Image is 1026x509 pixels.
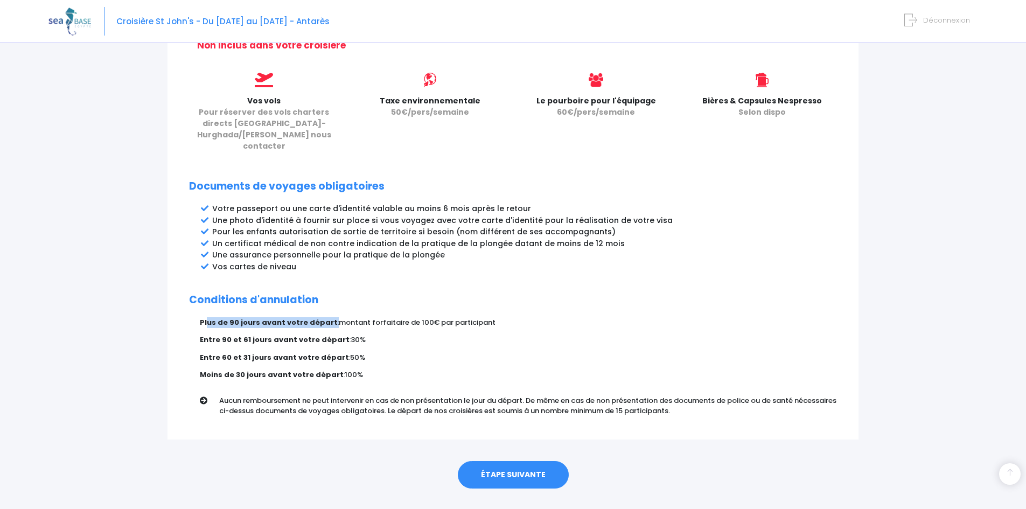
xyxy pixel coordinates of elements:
[200,317,338,327] strong: Plus de 90 jours avant votre départ
[350,352,365,362] span: 50%
[219,395,845,416] p: Aucun remboursement ne peut intervenir en cas de non présentation le jour du départ. De même en c...
[200,317,837,328] p: :
[212,261,837,273] li: Vos cartes de niveau
[923,15,970,25] span: Déconnexion
[189,294,837,306] h2: Conditions d'annulation
[200,352,349,362] strong: Entre 60 et 31 jours avant votre départ
[521,95,671,118] p: Le pourboire pour l'équipage
[116,16,330,27] span: Croisière St John's - Du [DATE] au [DATE] - Antarès
[557,107,635,117] span: 60€/pers/semaine
[351,334,366,345] span: 30%
[212,215,837,226] li: Une photo d'identité à fournir sur place si vous voyagez avec votre carte d'identité pour la réal...
[200,334,350,345] strong: Entre 90 et 61 jours avant votre départ
[212,238,837,249] li: Un certificat médical de non contre indication de la pratique de la plongée datant de moins de 12...
[189,180,837,193] h2: Documents de voyages obligatoires
[189,95,339,152] p: Vos vols
[687,95,837,118] p: Bières & Capsules Nespresso
[345,369,363,380] span: 100%
[255,73,273,87] img: icon_vols.svg
[212,203,837,214] li: Votre passeport ou une carte d'identité valable au moins 6 mois après le retour
[200,352,837,363] p: :
[458,461,569,489] a: ÉTAPE SUIVANTE
[212,249,837,261] li: Une assurance personnelle pour la pratique de la plongée
[756,73,768,87] img: icon_biere.svg
[589,73,603,87] img: icon_users@2x.png
[738,107,786,117] span: Selon dispo
[197,107,331,151] span: Pour réserver des vols charters directs [GEOGRAPHIC_DATA]-Hurghada/[PERSON_NAME] nous contacter
[423,73,437,87] img: icon_environment.svg
[200,334,837,345] p: :
[355,95,505,118] p: Taxe environnementale
[391,107,469,117] span: 50€/pers/semaine
[197,40,837,51] h2: Non inclus dans votre croisière
[339,317,495,327] span: montant forfaitaire de 100€ par participant
[212,226,837,238] li: Pour les enfants autorisation de sortie de territoire si besoin (nom différent de ses accompagnants)
[200,369,344,380] strong: Moins de 30 jours avant votre départ
[200,369,837,380] p: :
